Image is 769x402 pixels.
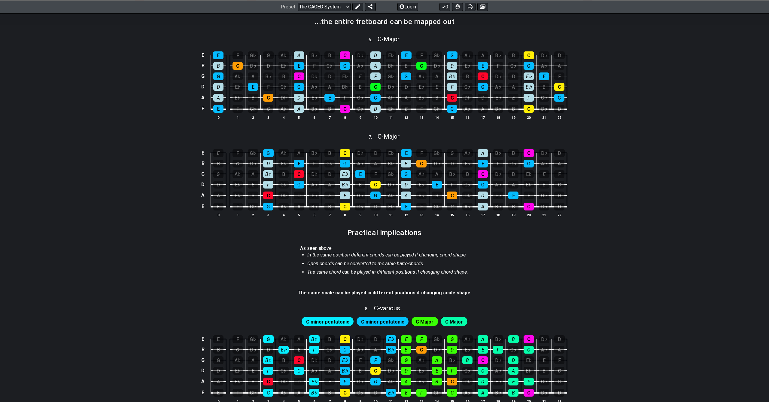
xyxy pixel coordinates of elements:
[475,114,491,121] th: 17
[539,149,549,157] div: D♭
[233,192,243,199] div: B♭
[213,105,223,113] div: E
[508,105,518,113] div: B
[233,72,243,80] div: A♭
[213,170,223,178] div: G
[355,94,365,102] div: G♭
[386,160,396,167] div: B♭
[539,170,549,178] div: E
[447,181,457,189] div: F
[355,170,365,178] div: E
[554,160,564,167] div: A
[278,192,289,199] div: D♭
[233,170,243,178] div: A♭
[199,148,207,158] td: E
[524,83,534,91] div: B♭
[281,4,295,10] span: Preset
[352,2,363,11] button: Edit Preset
[355,192,365,199] div: G♭
[386,170,396,178] div: G♭
[386,105,396,113] div: E♭
[370,72,381,80] div: F
[199,60,207,71] td: B
[554,51,565,59] div: D
[493,72,503,80] div: D♭
[432,83,442,91] div: E
[401,170,411,178] div: G
[370,181,381,189] div: C
[462,181,473,189] div: G♭
[477,2,488,11] button: Create image
[324,51,335,59] div: B
[340,160,350,167] div: G
[340,170,350,178] div: E♭
[401,83,411,91] div: D
[233,105,243,113] div: F
[508,72,518,80] div: D
[447,83,457,91] div: F
[524,181,534,189] div: B♭
[263,72,273,80] div: B♭
[397,2,418,11] button: Login
[213,51,223,59] div: E
[199,190,207,201] td: A
[309,192,319,199] div: E♭
[248,192,258,199] div: B
[340,83,350,91] div: B♭
[278,105,289,113] div: A♭
[416,72,427,80] div: A♭
[554,94,564,102] div: G
[324,83,335,91] div: A
[508,181,518,189] div: A
[416,62,427,70] div: C
[508,83,518,91] div: A
[315,18,455,25] h2: ...the entire fretboard can be mapped out
[460,114,475,121] th: 16
[447,105,457,113] div: G
[248,62,258,70] div: D♭
[432,94,442,102] div: B
[340,94,350,102] div: F
[401,62,411,70] div: B
[248,51,258,59] div: G♭
[416,181,427,189] div: E♭
[539,72,549,80] div: E
[340,62,350,70] div: G
[439,2,450,11] button: 0
[233,83,243,91] div: E♭
[248,160,258,167] div: D♭
[309,62,319,70] div: F
[370,192,381,199] div: G
[493,149,503,157] div: B♭
[478,62,488,70] div: E
[521,114,536,121] th: 20
[432,72,442,80] div: A
[447,62,457,70] div: D
[386,83,396,91] div: D♭
[370,170,381,178] div: F
[309,149,320,157] div: B♭
[552,114,567,121] th: 22
[340,105,350,113] div: C
[462,72,473,80] div: B
[524,51,534,59] div: C
[493,160,503,167] div: F
[322,114,337,121] th: 7
[213,149,223,157] div: E
[462,170,473,178] div: B
[233,149,243,157] div: F
[199,50,207,61] td: E
[447,192,457,199] div: C
[233,160,243,167] div: C
[416,105,427,113] div: F
[263,94,273,102] div: C
[309,72,319,80] div: D♭
[416,192,427,199] div: B♭
[199,179,207,190] td: D
[309,83,319,91] div: A♭
[386,94,396,102] div: A♭
[452,2,463,11] button: Toggle Dexterity for all fretkits
[263,105,273,113] div: G
[355,72,365,80] div: E
[478,160,488,167] div: E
